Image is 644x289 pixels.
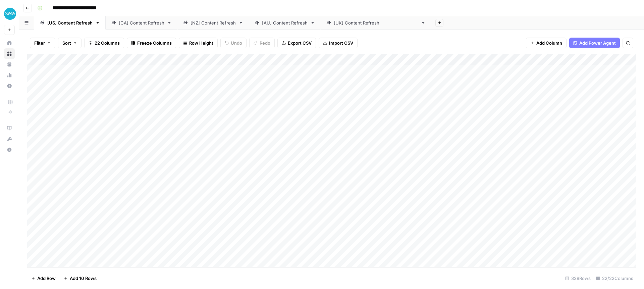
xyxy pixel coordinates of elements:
button: Redo [249,38,275,48]
span: Filter [34,40,45,46]
a: [NZ] Content Refresh [177,16,249,30]
a: Settings [4,81,15,91]
span: Import CSV [329,40,353,46]
button: Freeze Columns [127,38,176,48]
div: [[GEOGRAPHIC_DATA]] Content Refresh [334,19,418,26]
span: Redo [260,40,270,46]
span: Add Row [37,275,56,282]
button: Add 10 Rows [60,273,101,284]
a: AirOps Academy [4,123,15,134]
button: What's new? [4,134,15,144]
div: [CA] Content Refresh [119,19,164,26]
button: Add Column [526,38,567,48]
button: 22 Columns [84,38,124,48]
span: Add 10 Rows [70,275,97,282]
a: [US] Content Refresh [34,16,106,30]
a: Usage [4,70,15,81]
div: [AU] Content Refresh [262,19,308,26]
button: Filter [30,38,55,48]
button: Workspace: XeroOps [4,5,15,22]
button: Row Height [179,38,218,48]
div: 22/22 Columns [593,273,636,284]
a: Browse [4,48,15,59]
button: Import CSV [319,38,358,48]
span: Add Power Agent [579,40,616,46]
button: Add Power Agent [569,38,620,48]
span: Export CSV [288,40,312,46]
button: Help + Support [4,144,15,155]
span: Row Height [189,40,213,46]
a: [AU] Content Refresh [249,16,321,30]
button: Undo [220,38,247,48]
div: 328 Rows [562,273,593,284]
span: Sort [62,40,71,46]
span: Freeze Columns [137,40,172,46]
a: [CA] Content Refresh [106,16,177,30]
a: Home [4,38,15,48]
div: [US] Content Refresh [47,19,93,26]
span: 22 Columns [95,40,120,46]
button: Add Row [27,273,60,284]
a: Your Data [4,59,15,70]
span: Undo [231,40,242,46]
div: [NZ] Content Refresh [191,19,236,26]
img: XeroOps Logo [4,8,16,20]
button: Sort [58,38,82,48]
div: What's new? [4,134,14,144]
span: Add Column [536,40,562,46]
button: Export CSV [277,38,316,48]
a: [[GEOGRAPHIC_DATA]] Content Refresh [321,16,431,30]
